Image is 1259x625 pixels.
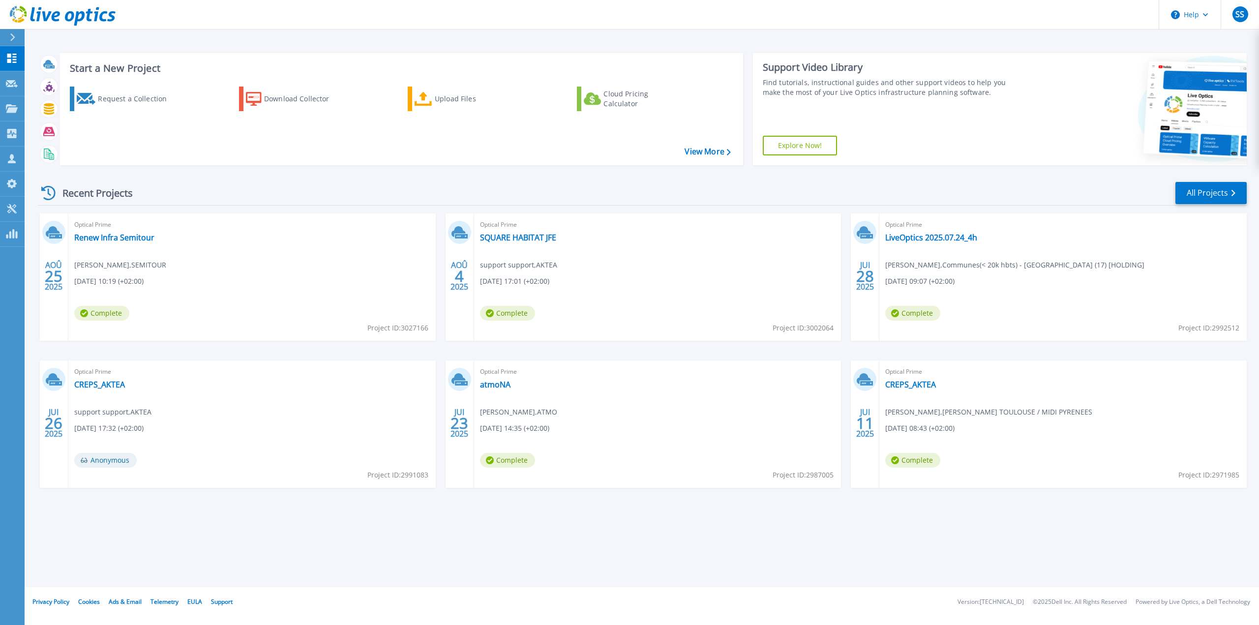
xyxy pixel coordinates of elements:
[98,89,177,109] div: Request a Collection
[885,219,1241,230] span: Optical Prime
[211,597,233,606] a: Support
[1175,182,1247,204] a: All Projects
[958,599,1024,605] li: Version: [TECHNICAL_ID]
[150,597,179,606] a: Telemetry
[264,89,343,109] div: Download Collector
[856,258,874,294] div: JUI 2025
[603,89,682,109] div: Cloud Pricing Calculator
[455,272,464,280] span: 4
[408,87,517,111] a: Upload Files
[74,276,144,287] span: [DATE] 10:19 (+02:00)
[367,323,428,333] span: Project ID: 3027166
[74,380,125,389] a: CREPS_AKTEA
[480,219,836,230] span: Optical Prime
[480,233,556,242] a: SQUARE HABITAT JFE
[885,233,977,242] a: LiveOptics 2025.07.24_4h
[44,405,63,441] div: JUI 2025
[74,423,144,434] span: [DATE] 17:32 (+02:00)
[685,147,730,156] a: View More
[480,407,557,417] span: [PERSON_NAME] , ATMO
[856,419,874,427] span: 11
[74,260,166,270] span: [PERSON_NAME] , SEMITOUR
[480,380,510,389] a: atmoNA
[763,78,1018,97] div: Find tutorials, instructional guides and other support videos to help you make the most of your L...
[109,597,142,606] a: Ads & Email
[885,380,936,389] a: CREPS_AKTEA
[367,470,428,480] span: Project ID: 2991083
[450,258,469,294] div: AOÛ 2025
[1033,599,1127,605] li: © 2025 Dell Inc. All Rights Reserved
[74,219,430,230] span: Optical Prime
[78,597,100,606] a: Cookies
[450,405,469,441] div: JUI 2025
[74,453,137,468] span: Anonymous
[856,272,874,280] span: 28
[480,423,549,434] span: [DATE] 14:35 (+02:00)
[70,63,730,74] h3: Start a New Project
[74,306,129,321] span: Complete
[577,87,687,111] a: Cloud Pricing Calculator
[773,323,834,333] span: Project ID: 3002064
[885,276,955,287] span: [DATE] 09:07 (+02:00)
[239,87,349,111] a: Download Collector
[45,419,62,427] span: 26
[480,366,836,377] span: Optical Prime
[74,366,430,377] span: Optical Prime
[856,405,874,441] div: JUI 2025
[450,419,468,427] span: 23
[885,366,1241,377] span: Optical Prime
[1235,10,1244,18] span: SS
[480,306,535,321] span: Complete
[763,61,1018,74] div: Support Video Library
[480,276,549,287] span: [DATE] 17:01 (+02:00)
[480,453,535,468] span: Complete
[885,260,1144,270] span: [PERSON_NAME] , Communes(< 20k hbts) - [GEOGRAPHIC_DATA] (17) [HOLDING]
[763,136,838,155] a: Explore Now!
[74,233,154,242] a: Renew Infra Semitour
[885,423,955,434] span: [DATE] 08:43 (+02:00)
[885,453,940,468] span: Complete
[1136,599,1250,605] li: Powered by Live Optics, a Dell Technology
[38,181,146,205] div: Recent Projects
[1178,323,1239,333] span: Project ID: 2992512
[1178,470,1239,480] span: Project ID: 2971985
[32,597,69,606] a: Privacy Policy
[480,260,557,270] span: support support , AKTEA
[45,272,62,280] span: 25
[885,407,1092,417] span: [PERSON_NAME] , [PERSON_NAME] TOULOUSE / MIDI PYRENEES
[435,89,513,109] div: Upload Files
[44,258,63,294] div: AOÛ 2025
[885,306,940,321] span: Complete
[74,407,151,417] span: support support , AKTEA
[773,470,834,480] span: Project ID: 2987005
[187,597,202,606] a: EULA
[70,87,180,111] a: Request a Collection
